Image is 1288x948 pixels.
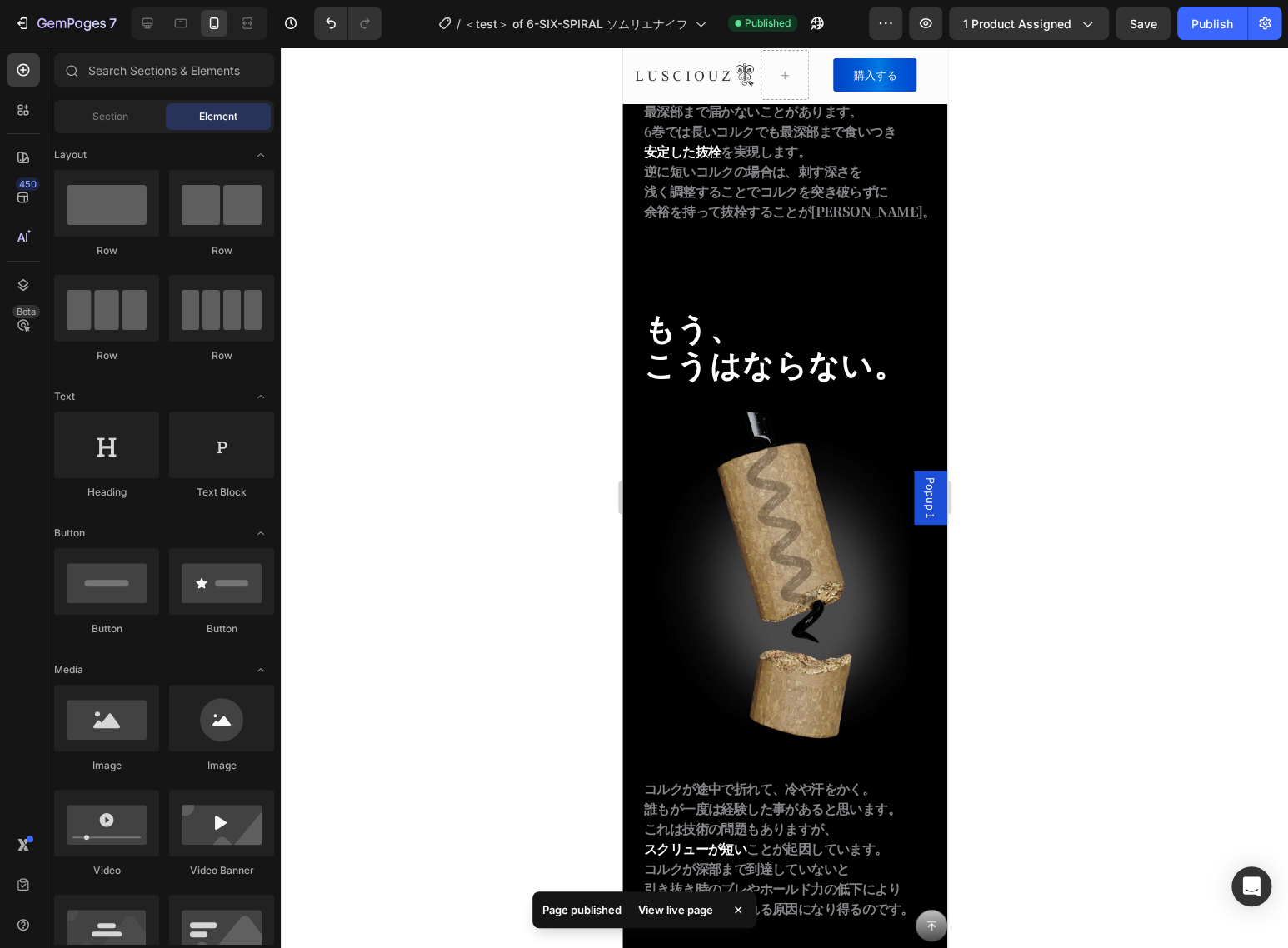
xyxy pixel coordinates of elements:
[622,47,947,948] iframe: Design area
[1130,17,1157,31] span: Save
[247,520,274,546] span: Toggle open
[1116,7,1171,40] button: Save
[16,177,40,191] div: 450
[54,243,159,258] div: Row
[169,243,274,258] div: Row
[54,348,159,363] div: Row
[1177,7,1247,40] button: Publish
[247,656,274,683] span: Toggle open
[628,898,723,921] div: View live page
[92,109,128,124] span: Section
[54,389,75,404] span: Text
[54,485,159,500] div: Heading
[54,621,159,636] div: Button
[542,901,622,918] p: Page published
[963,15,1071,32] span: 1 product assigned
[247,142,274,168] span: Toggle open
[169,348,274,363] div: Row
[54,863,159,878] div: Video
[54,662,83,677] span: Media
[949,7,1109,40] button: 1 product assigned
[54,53,274,87] input: Search Sections & Elements
[1191,15,1233,32] div: Publish
[169,758,274,773] div: Image
[109,13,117,33] p: 7
[314,7,382,40] div: Undo/Redo
[169,621,274,636] div: Button
[464,15,688,32] span: ＜test＞ of 6-SIX-SPIRAL ソムリエナイフ
[12,305,40,318] div: Beta
[457,15,461,32] span: /
[169,863,274,878] div: Video Banner
[1231,866,1271,906] div: Open Intercom Messenger
[745,16,791,31] span: Published
[54,758,159,773] div: Image
[54,147,87,162] span: Layout
[247,383,274,410] span: Toggle open
[199,109,237,124] span: Element
[54,526,85,541] span: Button
[169,485,274,500] div: Text Block
[7,7,124,40] button: 7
